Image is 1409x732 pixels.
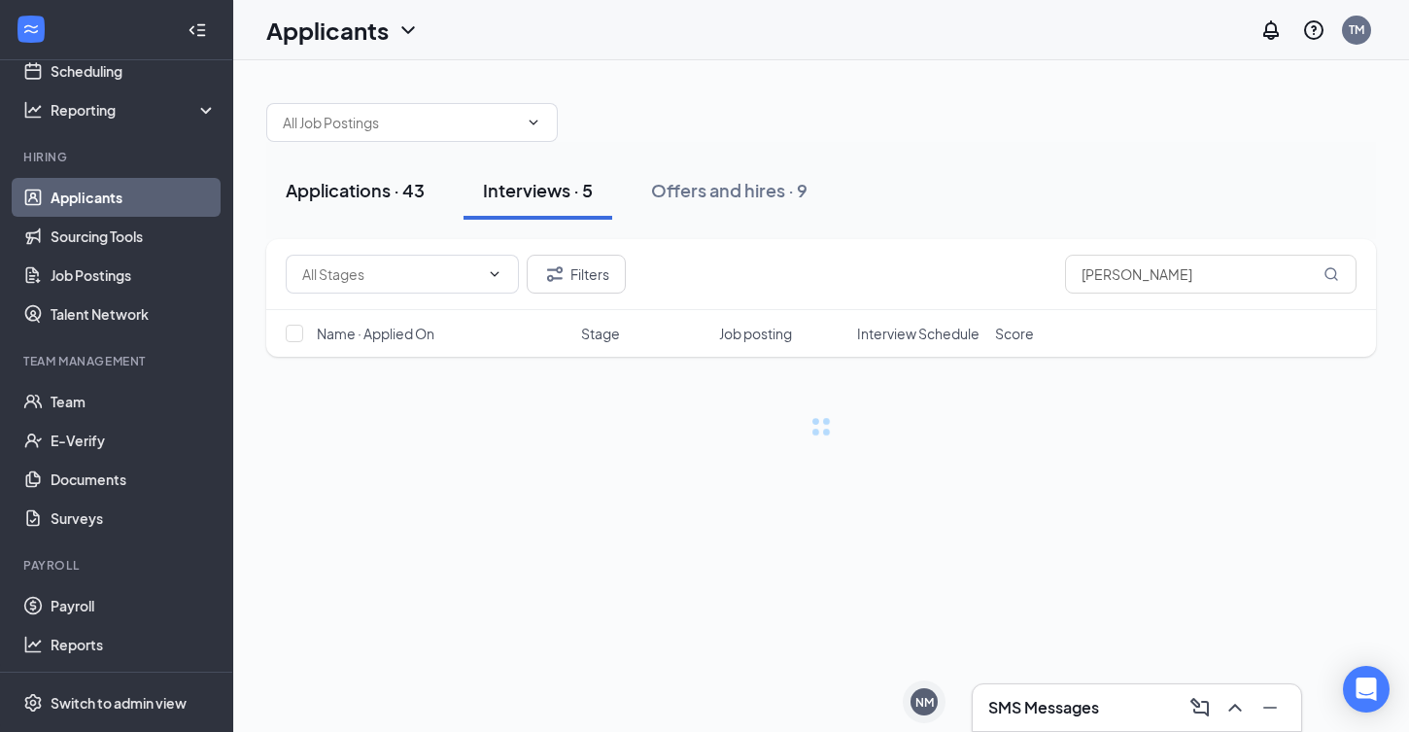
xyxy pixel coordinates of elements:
[23,693,43,713] svg: Settings
[857,324,979,343] span: Interview Schedule
[1258,696,1282,719] svg: Minimize
[283,112,518,133] input: All Job Postings
[1065,255,1357,294] input: Search in interviews
[719,324,792,343] span: Job posting
[1220,692,1251,723] button: ChevronUp
[51,625,217,664] a: Reports
[651,178,808,202] div: Offers and hires · 9
[1323,266,1339,282] svg: MagnifyingGlass
[188,20,207,40] svg: Collapse
[1349,21,1364,38] div: TM
[51,460,217,499] a: Documents
[23,353,213,369] div: Team Management
[1254,692,1286,723] button: Minimize
[526,115,541,130] svg: ChevronDown
[995,324,1034,343] span: Score
[51,100,218,120] div: Reporting
[1259,18,1283,42] svg: Notifications
[51,52,217,90] a: Scheduling
[266,14,389,47] h1: Applicants
[1343,666,1390,713] div: Open Intercom Messenger
[51,217,217,256] a: Sourcing Tools
[988,697,1099,718] h3: SMS Messages
[51,586,217,625] a: Payroll
[51,421,217,460] a: E-Verify
[51,382,217,421] a: Team
[21,19,41,39] svg: WorkstreamLogo
[51,693,187,713] div: Switch to admin view
[396,18,420,42] svg: ChevronDown
[483,178,593,202] div: Interviews · 5
[1188,696,1212,719] svg: ComposeMessage
[915,694,934,711] div: NM
[23,149,213,165] div: Hiring
[23,557,213,574] div: Payroll
[51,499,217,538] a: Surveys
[51,295,217,333] a: Talent Network
[51,256,217,295] a: Job Postings
[1302,18,1325,42] svg: QuestionInfo
[527,255,626,294] button: Filter Filters
[23,100,43,120] svg: Analysis
[286,178,425,202] div: Applications · 43
[1185,692,1216,723] button: ComposeMessage
[51,178,217,217] a: Applicants
[581,324,620,343] span: Stage
[487,266,502,282] svg: ChevronDown
[543,262,567,286] svg: Filter
[1223,696,1247,719] svg: ChevronUp
[302,263,479,285] input: All Stages
[317,324,434,343] span: Name · Applied On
